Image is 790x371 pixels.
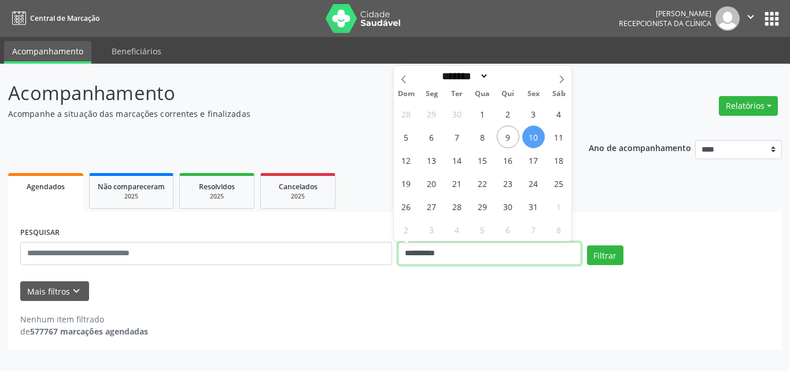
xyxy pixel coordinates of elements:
span: Outubro 22, 2025 [471,172,494,194]
div: 2025 [188,192,246,201]
span: Setembro 30, 2025 [446,102,468,125]
span: Novembro 3, 2025 [420,218,443,241]
div: 2025 [98,192,165,201]
div: [PERSON_NAME] [619,9,711,19]
span: Outubro 6, 2025 [420,126,443,148]
span: Outubro 30, 2025 [497,195,519,218]
span: Central de Marcação [30,13,99,23]
span: Outubro 25, 2025 [548,172,570,194]
span: Ter [444,90,470,98]
span: Novembro 8, 2025 [548,218,570,241]
span: Outubro 17, 2025 [522,149,545,171]
span: Outubro 27, 2025 [420,195,443,218]
span: Outubro 21, 2025 [446,172,468,194]
span: Recepcionista da clínica [619,19,711,28]
div: 2025 [269,192,327,201]
span: Sáb [546,90,571,98]
p: Acompanhe a situação das marcações correntes e finalizadas [8,108,550,120]
span: Outubro 24, 2025 [522,172,545,194]
span: Setembro 29, 2025 [420,102,443,125]
span: Outubro 10, 2025 [522,126,545,148]
span: Outubro 28, 2025 [446,195,468,218]
span: Seg [419,90,444,98]
span: Outubro 4, 2025 [548,102,570,125]
span: Outubro 31, 2025 [522,195,545,218]
span: Novembro 1, 2025 [548,195,570,218]
span: Novembro 4, 2025 [446,218,468,241]
span: Setembro 28, 2025 [395,102,418,125]
p: Ano de acompanhamento [589,140,691,155]
button: Filtrar [587,245,623,265]
button:  [740,6,762,31]
span: Outubro 15, 2025 [471,149,494,171]
span: Outubro 19, 2025 [395,172,418,194]
span: Outubro 23, 2025 [497,172,519,194]
button: Relatórios [719,96,778,116]
span: Outubro 13, 2025 [420,149,443,171]
span: Outubro 1, 2025 [471,102,494,125]
span: Outubro 2, 2025 [497,102,519,125]
img: img [715,6,740,31]
span: Novembro 7, 2025 [522,218,545,241]
a: Beneficiários [104,41,169,61]
span: Outubro 3, 2025 [522,102,545,125]
span: Outubro 5, 2025 [395,126,418,148]
span: Qui [495,90,520,98]
span: Outubro 14, 2025 [446,149,468,171]
span: Outubro 18, 2025 [548,149,570,171]
span: Outubro 26, 2025 [395,195,418,218]
span: Outubro 16, 2025 [497,149,519,171]
span: Outubro 29, 2025 [471,195,494,218]
strong: 577767 marcações agendadas [30,326,148,337]
span: Não compareceram [98,182,165,192]
span: Sex [520,90,546,98]
select: Month [438,70,489,82]
span: Qua [470,90,495,98]
div: Nenhum item filtrado [20,313,148,325]
span: Outubro 20, 2025 [420,172,443,194]
a: Acompanhamento [4,41,91,64]
div: de [20,325,148,337]
p: Acompanhamento [8,79,550,108]
span: Outubro 12, 2025 [395,149,418,171]
span: Cancelados [279,182,318,192]
span: Novembro 6, 2025 [497,218,519,241]
span: Novembro 2, 2025 [395,218,418,241]
span: Outubro 7, 2025 [446,126,468,148]
span: Dom [394,90,419,98]
a: Central de Marcação [8,9,99,28]
span: Resolvidos [199,182,235,192]
input: Year [489,70,527,82]
span: Agendados [27,182,65,192]
span: Novembro 5, 2025 [471,218,494,241]
button: Mais filtroskeyboard_arrow_down [20,281,89,302]
label: PESQUISAR [20,224,60,242]
button: apps [762,9,782,29]
span: Outubro 11, 2025 [548,126,570,148]
span: Outubro 8, 2025 [471,126,494,148]
i: keyboard_arrow_down [70,285,83,297]
span: Outubro 9, 2025 [497,126,519,148]
i:  [744,10,757,23]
